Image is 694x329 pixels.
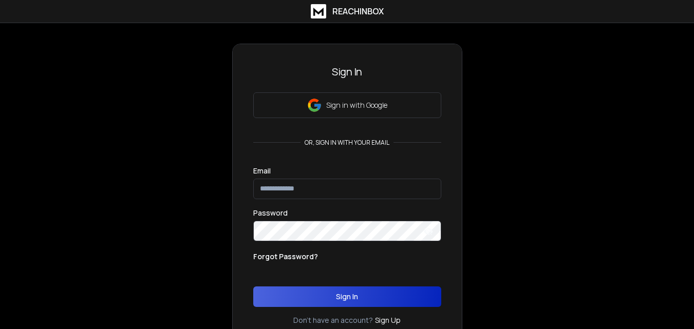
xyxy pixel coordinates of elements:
[332,5,384,17] h1: ReachInbox
[293,315,373,325] p: Don't have an account?
[311,4,384,18] a: ReachInbox
[301,139,393,147] p: or, sign in with your email
[253,251,318,262] p: Forgot Password?
[375,315,401,325] a: Sign Up
[253,286,441,307] button: Sign In
[253,209,288,217] label: Password
[326,100,387,110] p: Sign in with Google
[253,167,271,175] label: Email
[311,4,326,18] img: logo
[253,65,441,79] h3: Sign In
[253,92,441,118] button: Sign in with Google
